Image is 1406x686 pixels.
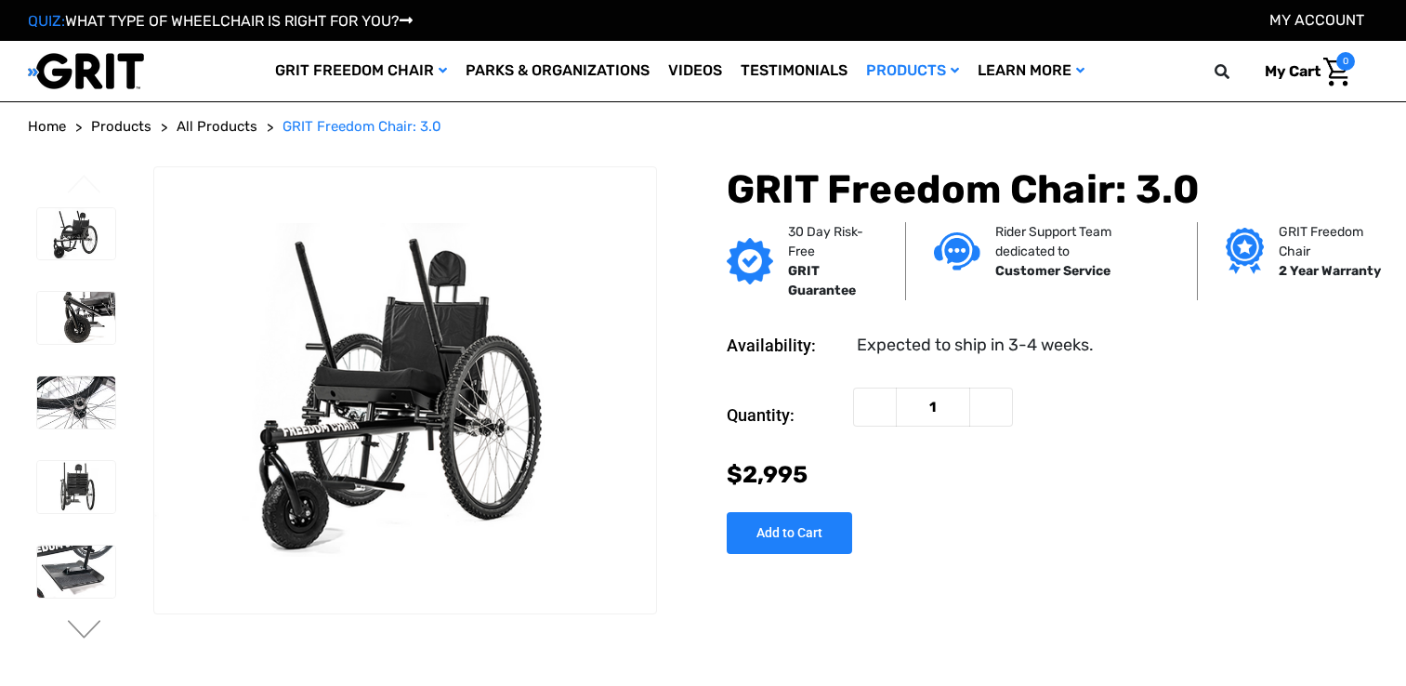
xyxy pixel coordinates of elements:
strong: GRIT Guarantee [788,263,856,298]
img: GRIT Freedom Chair: 3.0 [37,208,115,260]
a: Videos [659,41,731,101]
dt: Availability: [727,333,844,358]
span: My Cart [1265,62,1321,80]
h1: GRIT Freedom Chair: 3.0 [727,166,1378,213]
p: 30 Day Risk-Free [788,222,877,261]
span: GRIT Freedom Chair: 3.0 [283,118,441,135]
p: GRIT Freedom Chair [1279,222,1385,261]
button: Go to slide 3 of 3 [65,175,104,197]
img: GRIT Freedom Chair: 3.0 [154,223,655,558]
a: Home [28,116,66,138]
img: GRIT Freedom Chair: 3.0 [37,546,115,598]
a: Testimonials [731,41,857,101]
img: GRIT Freedom Chair: 3.0 [37,461,115,513]
dd: Expected to ship in 3-4 weeks. [857,333,1094,358]
img: GRIT Guarantee [727,238,773,284]
img: GRIT All-Terrain Wheelchair and Mobility Equipment [28,52,144,90]
span: Products [91,118,151,135]
span: 0 [1336,52,1355,71]
strong: Customer Service [995,263,1110,279]
p: Rider Support Team dedicated to [995,222,1169,261]
input: Search [1223,52,1251,91]
a: Learn More [968,41,1094,101]
button: Go to slide 2 of 3 [65,620,104,642]
a: GRIT Freedom Chair [266,41,456,101]
a: Products [857,41,968,101]
img: Grit freedom [1226,228,1264,274]
span: Home [28,118,66,135]
a: Account [1269,11,1364,29]
span: $2,995 [727,461,808,488]
a: Cart with 0 items [1251,52,1355,91]
a: QUIZ:WHAT TYPE OF WHEELCHAIR IS RIGHT FOR YOU? [28,12,413,30]
a: Products [91,116,151,138]
img: GRIT Freedom Chair: 3.0 [37,376,115,429]
input: Add to Cart [727,512,852,554]
span: All Products [177,118,257,135]
nav: Breadcrumb [28,116,1378,138]
img: Cart [1323,58,1350,86]
a: All Products [177,116,257,138]
label: Quantity: [727,388,844,443]
img: Customer service [934,232,980,270]
a: Parks & Organizations [456,41,659,101]
span: QUIZ: [28,12,65,30]
strong: 2 Year Warranty [1279,263,1381,279]
img: GRIT Freedom Chair: 3.0 [37,292,115,344]
a: GRIT Freedom Chair: 3.0 [283,116,441,138]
